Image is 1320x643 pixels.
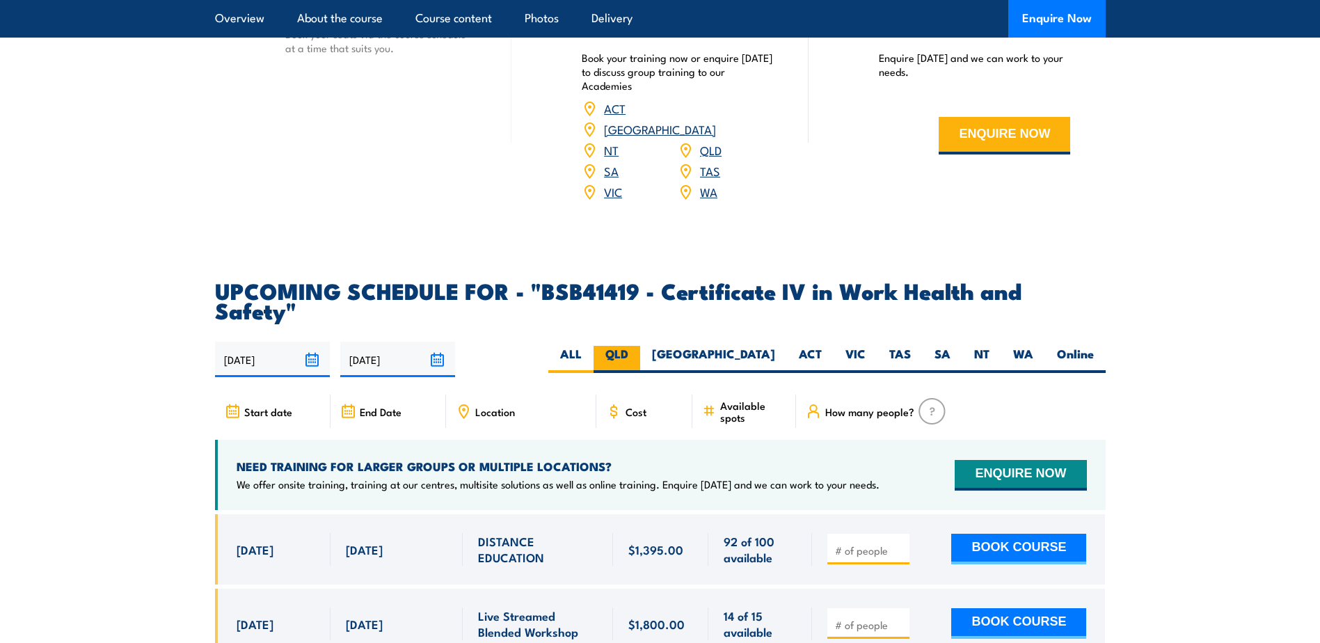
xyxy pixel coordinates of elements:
a: VIC [604,183,622,200]
label: ALL [548,346,594,373]
span: Live Streamed Blended Workshop [478,608,598,640]
a: [GEOGRAPHIC_DATA] [604,120,716,137]
label: ACT [787,346,834,373]
a: ACT [604,100,626,116]
button: BOOK COURSE [951,608,1086,639]
h4: NEED TRAINING FOR LARGER GROUPS OR MULTIPLE LOCATIONS? [237,459,880,474]
a: QLD [700,141,722,158]
span: DISTANCE EDUCATION [478,533,598,566]
p: We offer onsite training, training at our centres, multisite solutions as well as online training... [237,477,880,491]
p: Book your seats via the course schedule at a time that suits you. [285,27,477,55]
span: How many people? [825,406,914,418]
span: $1,395.00 [628,541,683,557]
input: To date [340,342,455,377]
span: [DATE] [346,541,383,557]
span: Available spots [720,399,786,423]
input: # of people [835,618,905,632]
span: [DATE] [346,616,383,632]
label: QLD [594,346,640,373]
input: From date [215,342,330,377]
a: NT [604,141,619,158]
h2: UPCOMING SCHEDULE FOR - "BSB41419 - Certificate IV in Work Health and Safety" [215,280,1106,319]
span: 14 of 15 available [724,608,797,640]
span: Start date [244,406,292,418]
span: Location [475,406,515,418]
button: ENQUIRE NOW [939,117,1070,154]
a: WA [700,183,717,200]
span: $1,800.00 [628,616,685,632]
label: TAS [877,346,923,373]
a: SA [604,162,619,179]
label: VIC [834,346,877,373]
button: BOOK COURSE [951,534,1086,564]
p: Book your training now or enquire [DATE] to discuss group training to our Academies [582,51,774,93]
a: TAS [700,162,720,179]
span: [DATE] [237,541,273,557]
button: ENQUIRE NOW [955,460,1086,491]
span: End Date [360,406,401,418]
label: Online [1045,346,1106,373]
span: 92 of 100 available [724,533,797,566]
span: Cost [626,406,646,418]
input: # of people [835,543,905,557]
label: WA [1001,346,1045,373]
span: [DATE] [237,616,273,632]
label: [GEOGRAPHIC_DATA] [640,346,787,373]
label: SA [923,346,962,373]
p: Enquire [DATE] and we can work to your needs. [879,51,1071,79]
label: NT [962,346,1001,373]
